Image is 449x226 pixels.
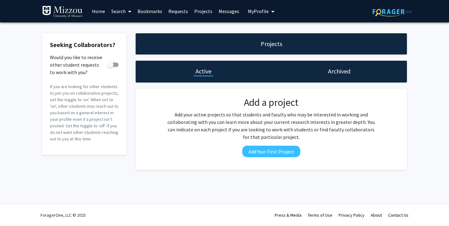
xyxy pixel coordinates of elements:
span: My Profile [248,8,269,14]
a: Projects [191,0,215,22]
span: Would you like to receive other student requests to work with you? [50,54,105,76]
a: Requests [165,0,191,22]
a: Messages [215,0,242,22]
button: Add Your First Project [242,146,300,157]
a: Contact Us [388,212,408,218]
a: Home [89,0,108,22]
a: Terms of Use [308,212,332,218]
a: About [371,212,382,218]
p: If you are looking for other students to join you on collaborative projects, set the toggle to ‘o... [50,83,118,142]
a: Privacy Policy [339,212,365,218]
a: Search [108,0,134,22]
div: ForagerOne, LLC © 2025 [41,204,86,226]
iframe: Chat [5,198,27,221]
h1: Archived [328,67,350,76]
h2: Add a project [166,97,377,108]
p: Add your active projects so that students and faculty who may be interested in working and collab... [166,111,377,141]
img: University of Missouri Logo [42,6,83,18]
img: ForagerOne Logo [373,7,412,16]
h2: Seeking Collaborators? [50,41,118,49]
a: Bookmarks [134,0,165,22]
a: Press & Media [275,212,302,218]
h1: Projects [261,40,282,48]
h1: Active [196,67,211,76]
